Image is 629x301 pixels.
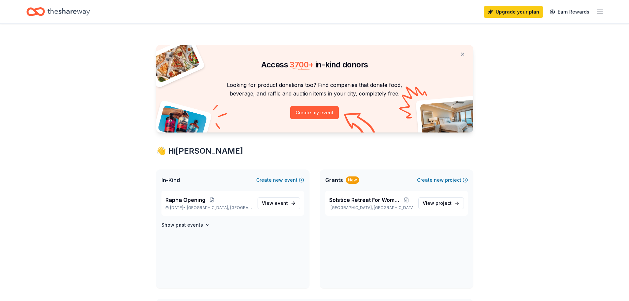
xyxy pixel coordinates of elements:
p: [GEOGRAPHIC_DATA], [GEOGRAPHIC_DATA] [329,205,413,210]
img: Curvy arrow [344,113,377,137]
p: [DATE] • [165,205,252,210]
span: new [273,176,283,184]
a: View project [418,197,464,209]
span: Rapha Opening [165,196,205,204]
button: Createnewproject [417,176,468,184]
div: New [346,176,359,184]
span: Solstice Retreat For Women [329,196,400,204]
a: Earn Rewards [546,6,593,18]
span: 3700 + [290,60,313,69]
span: event [275,200,288,206]
button: Show past events [161,221,210,229]
a: View event [258,197,300,209]
p: Looking for product donations too? Find companies that donate food, beverage, and raffle and auct... [164,81,465,98]
span: Grants [325,176,343,184]
span: project [436,200,452,206]
a: Home [26,4,90,19]
span: Access in-kind donors [261,60,368,69]
span: In-Kind [161,176,180,184]
span: View [423,199,452,207]
button: Create my event [290,106,339,119]
span: new [434,176,444,184]
h4: Show past events [161,221,203,229]
img: Pizza [149,41,200,83]
button: Createnewevent [256,176,304,184]
span: [GEOGRAPHIC_DATA], [GEOGRAPHIC_DATA] [187,205,252,210]
div: 👋 Hi [PERSON_NAME] [156,146,473,156]
a: Upgrade your plan [484,6,543,18]
span: View [262,199,288,207]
